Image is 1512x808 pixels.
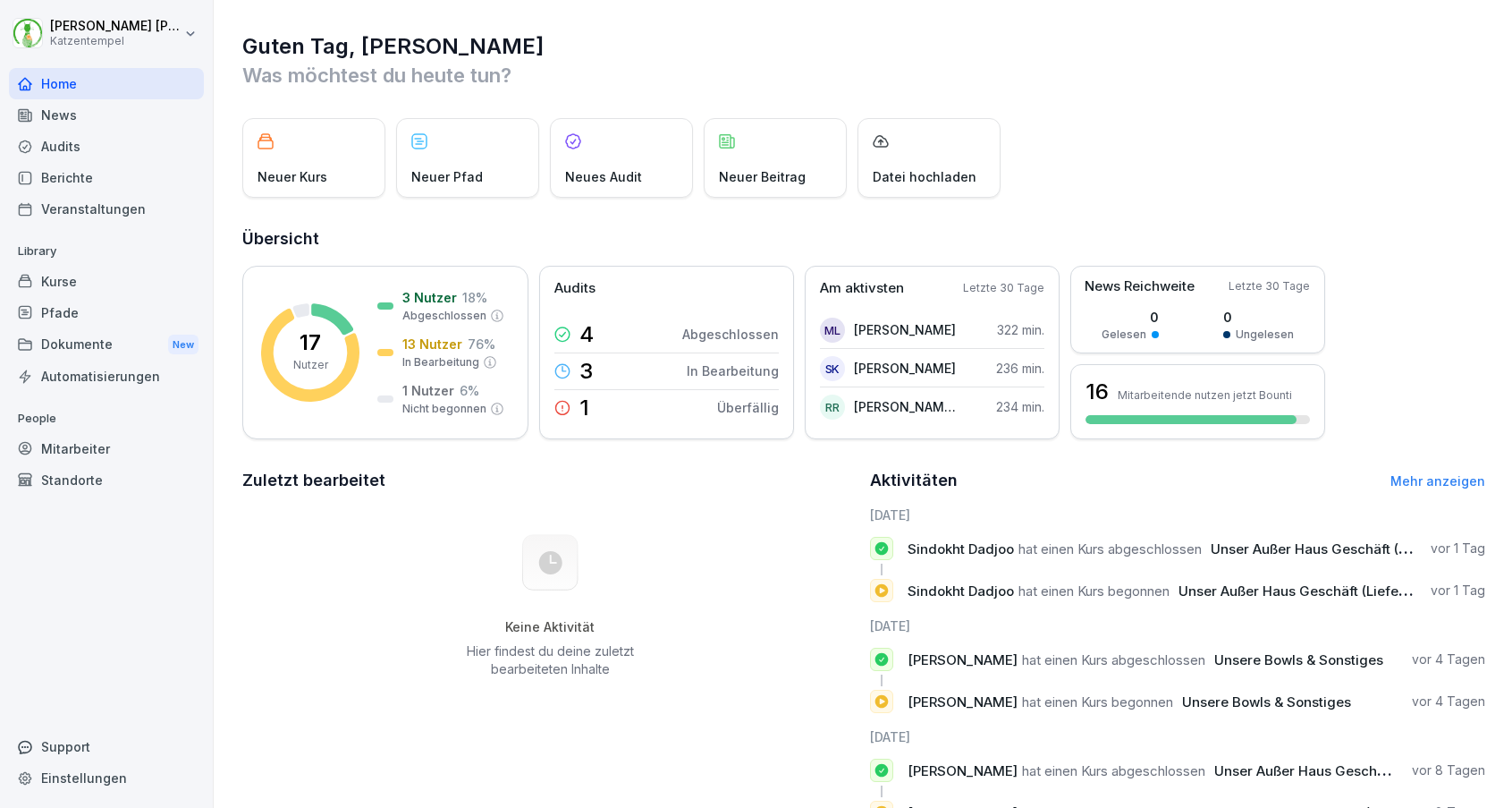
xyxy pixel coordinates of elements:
span: Unsere Bowls & Sonstiges [1214,651,1383,668]
a: Standorte [9,464,204,496]
div: SK [820,356,845,381]
p: Audits [554,278,596,299]
div: RR [820,395,845,420]
span: hat einen Kurs begonnen [1022,693,1173,710]
a: Pfade [9,297,204,328]
span: hat einen Kurs begonnen [1018,583,1170,600]
p: Library [9,237,204,266]
a: Mitarbeiter [9,433,204,464]
p: 3 [579,361,593,382]
span: [PERSON_NAME] [908,762,1018,779]
p: 4 [579,324,594,345]
span: [PERSON_NAME] [908,651,1018,668]
span: hat einen Kurs abgeschlossen [1018,540,1202,557]
p: Was möchtest du heute tun? [242,61,1485,89]
div: Dokumente [9,328,204,361]
span: Unser Außer Haus Geschäft (Lieferdienste) [1214,762,1492,779]
p: vor 4 Tagen [1412,651,1485,668]
p: 1 [579,397,589,419]
a: Home [9,68,204,99]
p: [PERSON_NAME] [854,359,956,378]
p: Nutzer [293,357,328,373]
p: Mitarbeitende nutzen jetzt Bounti [1118,388,1292,402]
p: Abgeschlossen [402,308,486,324]
a: News [9,99,204,131]
div: ML [820,318,845,343]
p: 76 % [468,335,495,353]
p: Letzte 30 Tage [963,280,1044,296]
a: Veranstaltungen [9,193,204,225]
p: 3 Nutzer [402,288,457,307]
span: [PERSON_NAME] [908,693,1018,710]
a: Mehr anzeigen [1390,473,1485,489]
p: 18 % [462,288,487,307]
p: [PERSON_NAME] [854,320,956,339]
p: In Bearbeitung [402,354,479,370]
p: Nicht begonnen [402,401,486,417]
p: vor 4 Tagen [1412,693,1485,710]
h3: 16 [1085,377,1109,407]
span: hat einen Kurs abgeschlossen [1022,651,1205,668]
p: Datei hochladen [873,167,976,186]
div: Support [9,731,204,762]
p: Katzentempel [50,35,181,47]
p: vor 8 Tagen [1412,761,1485,779]
a: Audits [9,131,204,162]
p: 322 min. [997,320,1044,339]
p: Ungelesen [1236,327,1294,343]
p: Gelesen [1102,327,1146,343]
p: People [9,404,204,433]
span: Unser Außer Haus Geschäft (Lieferdienste) [1211,540,1489,557]
p: Letzte 30 Tage [1229,278,1310,294]
p: 17 [300,332,321,353]
span: hat einen Kurs abgeschlossen [1022,762,1205,779]
p: 6 % [460,381,479,400]
h6: [DATE] [870,727,1485,746]
span: Unsere Bowls & Sonstiges [1182,693,1351,710]
p: Neuer Kurs [258,167,327,186]
p: 0 [1223,308,1294,327]
h6: [DATE] [870,506,1485,524]
h2: Aktivitäten [870,468,958,493]
p: Überfällig [717,398,779,417]
a: Automatisierungen [9,361,204,392]
p: 1 Nutzer [402,381,454,400]
span: Sindokht Dadjoo [908,583,1014,600]
p: News Reichweite [1085,276,1195,297]
p: [PERSON_NAME] [PERSON_NAME] [50,19,181,34]
h5: Keine Aktivität [460,619,640,635]
h2: Zuletzt bearbeitet [242,468,857,493]
p: vor 1 Tag [1431,540,1485,557]
p: 13 Nutzer [402,335,462,353]
p: [PERSON_NAME] Rawal [854,397,957,416]
p: Hier findest du deine zuletzt bearbeiteten Inhalte [460,642,640,678]
p: Neuer Beitrag [719,167,806,186]
h6: [DATE] [870,617,1485,635]
p: vor 1 Tag [1431,582,1485,600]
a: Berichte [9,162,204,193]
h1: Guten Tag, [PERSON_NAME] [242,32,1485,61]
div: New [168,335,199,355]
p: Neuer Pfad [411,167,483,186]
p: Abgeschlossen [682,325,779,344]
p: 234 min. [996,397,1044,416]
a: Kurse [9,266,204,297]
p: Neues Audit [565,167,642,186]
p: 0 [1102,308,1159,327]
span: Sindokht Dadjoo [908,540,1014,557]
h2: Übersicht [242,226,1485,251]
p: Am aktivsten [820,278,904,299]
span: Unser Außer Haus Geschäft (Lieferdienste) [1178,583,1457,600]
a: Einstellungen [9,762,204,794]
p: 236 min. [996,359,1044,378]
